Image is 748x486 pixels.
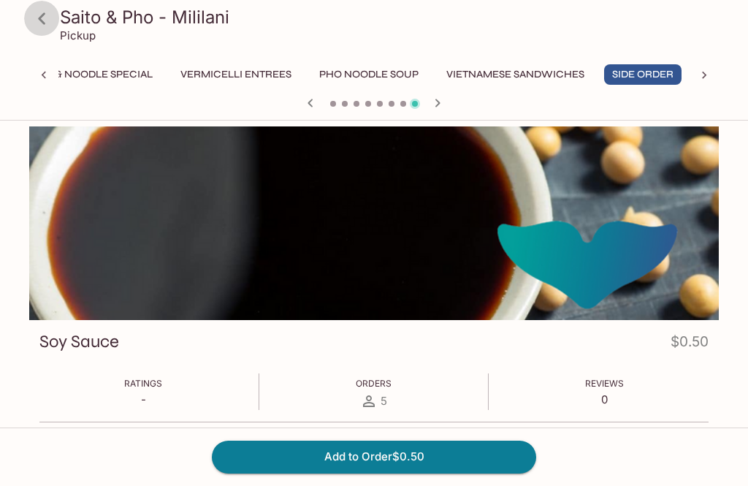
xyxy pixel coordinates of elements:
h4: $0.50 [671,330,709,359]
h3: Saito & Pho - Mililani [60,6,713,29]
p: - [124,392,162,406]
span: 5 [381,394,387,408]
button: Side Order [604,64,682,85]
p: 0 [585,392,624,406]
button: Vietnamese Sandwiches [438,64,592,85]
button: Pho Noodle Soup [311,64,427,85]
button: Add to Order$0.50 [212,441,536,473]
span: Reviews [585,378,624,389]
p: Pickup [60,29,96,42]
button: Don & Noodle Special [22,64,161,85]
span: Ratings [124,378,162,389]
h3: Soy Sauce [39,330,119,353]
button: Vermicelli Entrees [172,64,299,85]
div: Soy Sauce [29,126,719,320]
span: Orders [356,378,392,389]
